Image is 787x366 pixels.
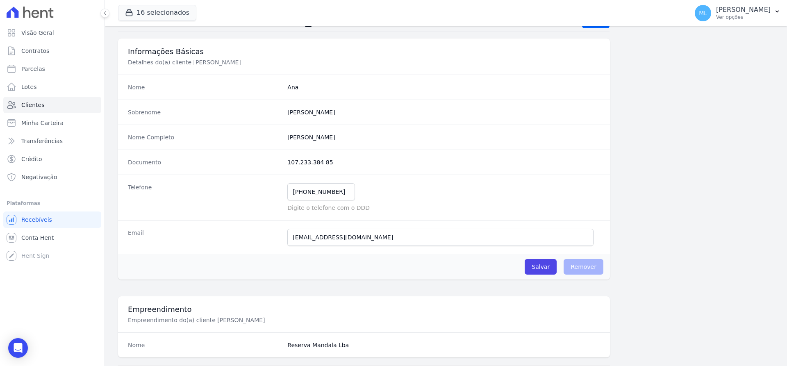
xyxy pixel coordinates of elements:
h3: Informações Básicas [128,47,600,57]
a: Crédito [3,151,101,167]
span: Minha Carteira [21,119,64,127]
dt: Email [128,229,281,246]
dt: Documento [128,158,281,166]
p: Empreendimento do(a) cliente [PERSON_NAME] [128,316,403,324]
p: [PERSON_NAME] [716,6,771,14]
dt: Sobrenome [128,108,281,116]
p: Detalhes do(a) cliente [PERSON_NAME] [128,58,403,66]
a: Recebíveis [3,211,101,228]
a: Minha Carteira [3,115,101,131]
a: Contratos [3,43,101,59]
a: Clientes [3,97,101,113]
dd: Ana [287,83,600,91]
span: Crédito [21,155,42,163]
dt: Nome Completo [128,133,281,141]
a: Lotes [3,79,101,95]
dd: [PERSON_NAME] [287,108,600,116]
div: Plataformas [7,198,98,208]
a: Transferências [3,133,101,149]
p: Digite o telefone com o DDD [287,204,600,212]
button: ML [PERSON_NAME] Ver opções [688,2,787,25]
button: 16 selecionados [118,5,196,20]
span: Conta Hent [21,234,54,242]
a: Conta Hent [3,230,101,246]
dt: Telefone [128,183,281,212]
a: Negativação [3,169,101,185]
span: Negativação [21,173,57,181]
span: Lotes [21,83,37,91]
dd: Reserva Mandala Lba [287,341,600,349]
h3: Empreendimento [128,305,600,314]
span: Transferências [21,137,63,145]
span: Visão Geral [21,29,54,37]
dt: Nome [128,83,281,91]
a: Parcelas [3,61,101,77]
span: Contratos [21,47,49,55]
p: Ver opções [716,14,771,20]
span: Recebíveis [21,216,52,224]
span: Parcelas [21,65,45,73]
div: Open Intercom Messenger [8,338,28,358]
a: Visão Geral [3,25,101,41]
dd: 107.233.384 85 [287,158,600,166]
span: Clientes [21,101,44,109]
dd: [PERSON_NAME] [287,133,600,141]
input: Salvar [525,259,557,275]
span: Remover [564,259,603,275]
span: ML [699,10,707,16]
dt: Nome [128,341,281,349]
